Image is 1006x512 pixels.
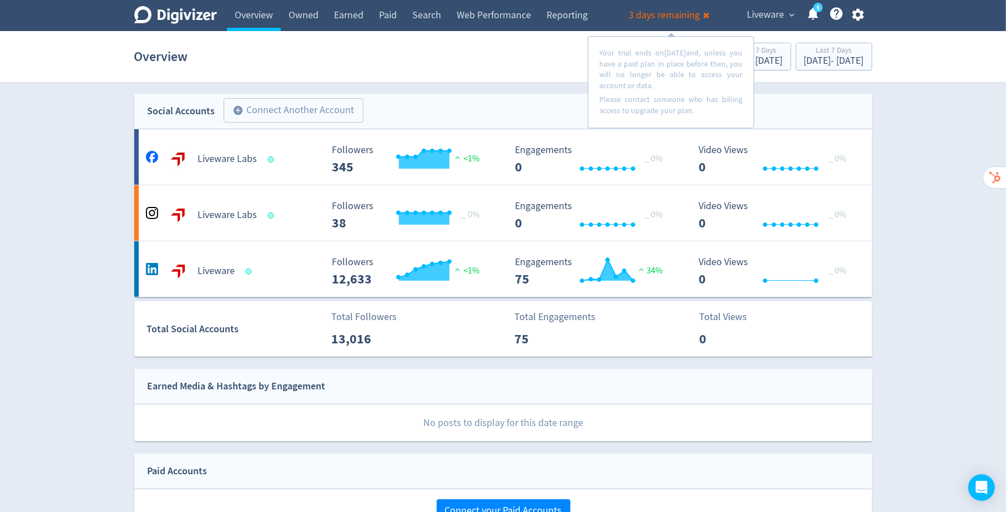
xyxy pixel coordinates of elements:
[699,310,763,325] p: Total Views
[326,145,493,174] svg: Followers 345
[233,105,244,116] span: add_circle
[326,257,493,286] svg: Followers 12,633
[267,212,277,219] span: Data last synced: 13 Oct 2025, 7:02am (AEDT)
[452,265,479,276] span: <1%
[747,6,784,24] span: Liveware
[452,265,463,273] img: positive-performance.svg
[817,4,820,12] text: 5
[828,153,846,164] span: _ 0%
[804,56,864,66] div: [DATE] - [DATE]
[134,185,872,241] a: Liveware Labs undefinedLiveware Labs Followers 38 Followers 38 _ 0% Engagements 0 Engagements 0 _...
[167,204,189,226] img: Liveware Labs undefined
[510,257,676,286] svg: Engagements 75
[813,3,823,12] a: 5
[514,329,578,349] p: 75
[198,209,257,222] h5: Liveware Labs
[629,9,700,22] span: 3 days remaining
[968,474,995,501] div: Open Intercom Messenger
[452,153,479,164] span: <1%
[828,209,846,220] span: _ 0%
[645,153,663,164] span: _ 0%
[804,47,864,56] div: Last 7 Days
[452,153,463,161] img: positive-performance.svg
[245,268,255,275] span: Data last synced: 13 Oct 2025, 7:02am (AEDT)
[510,201,676,230] svg: Engagements 0
[198,153,257,166] h5: Liveware Labs
[743,6,797,24] button: Liveware
[224,98,363,123] button: Connect Another Account
[198,265,235,278] h5: Liveware
[134,129,872,185] a: Liveware Labs undefinedLiveware Labs Followers 345 Followers 345 <1% Engagements 0 Engagements 0 ...
[148,463,208,479] div: Paid Accounts
[828,265,846,276] span: _ 0%
[167,148,189,170] img: Liveware Labs undefined
[148,103,215,119] div: Social Accounts
[645,209,663,220] span: _ 0%
[148,378,326,394] div: Earned Media & Hashtags by Engagement
[135,404,872,442] p: No posts to display for this date range
[146,321,323,337] div: Total Social Accounts
[636,265,663,276] span: 34%
[693,145,860,174] svg: Video Views 0
[462,209,479,220] span: _ 0%
[599,48,742,91] p: Your trial ends on [DATE] and, unless you have a paid plan in place before then, you will no long...
[134,241,872,297] a: Liveware undefinedLiveware Followers 12,633 Followers 12,633 <1% Engagements 75 Engagements 75 34...
[331,310,397,325] p: Total Followers
[326,201,493,230] svg: Followers 38
[693,201,860,230] svg: Video Views 0
[215,100,363,123] a: Connect Another Account
[514,310,595,325] p: Total Engagements
[599,95,742,116] p: Please contact someone who has billing access to upgrade your plan.
[636,265,647,273] img: positive-performance.svg
[510,145,676,174] svg: Engagements 0
[796,43,872,70] button: Last 7 Days[DATE]- [DATE]
[699,329,763,349] p: 0
[331,329,395,349] p: 13,016
[167,260,189,282] img: Liveware undefined
[134,39,188,74] h1: Overview
[693,257,860,286] svg: Video Views 0
[267,156,277,163] span: Data last synced: 13 Oct 2025, 7:02am (AEDT)
[787,10,797,20] span: expand_more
